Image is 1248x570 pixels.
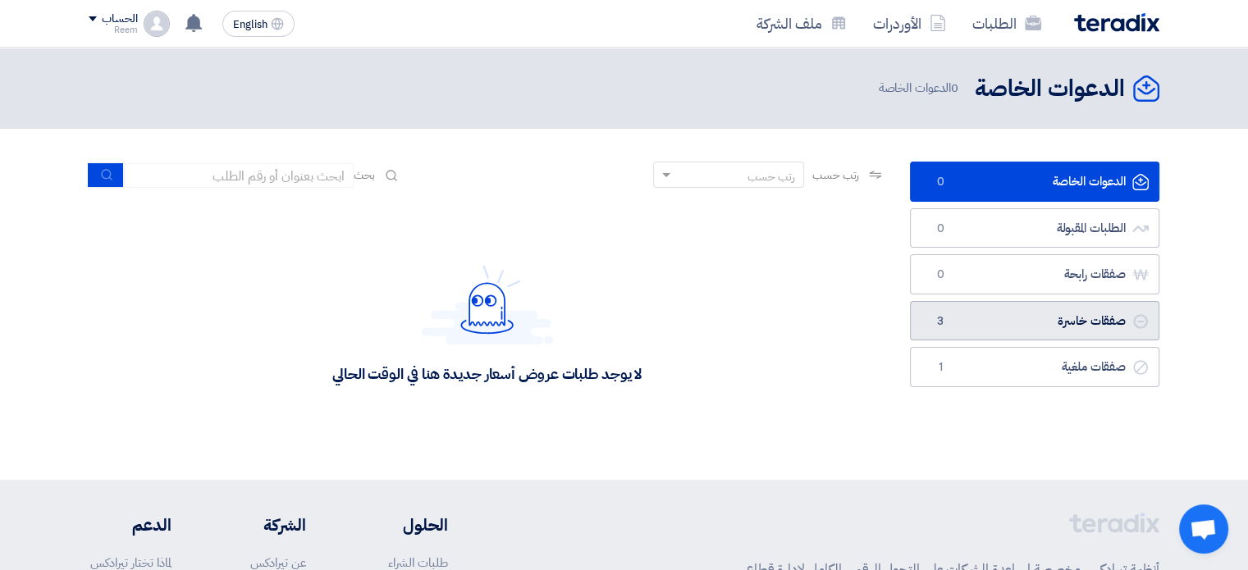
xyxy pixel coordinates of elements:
[910,254,1159,294] a: صفقات رابحة0
[144,11,170,37] img: profile_test.png
[221,513,306,537] li: الشركة
[930,313,950,330] span: 3
[975,73,1125,105] h2: الدعوات الخاصة
[930,221,950,237] span: 0
[910,208,1159,249] a: الطلبات المقبولة0
[878,79,962,98] span: الدعوات الخاصة
[930,174,950,190] span: 0
[930,267,950,283] span: 0
[422,265,553,344] img: Hello
[354,166,375,184] span: بحث
[959,4,1054,43] a: الطلبات
[233,19,267,30] span: English
[222,11,295,37] button: English
[910,301,1159,341] a: صفقات خاسرة3
[812,166,859,184] span: رتب حسب
[910,347,1159,387] a: صفقات ملغية1
[124,163,354,188] input: ابحث بعنوان أو رقم الطلب
[89,25,137,34] div: Reem
[102,12,137,26] div: الحساب
[743,4,860,43] a: ملف الشركة
[332,364,642,383] div: لا يوجد طلبات عروض أسعار جديدة هنا في الوقت الحالي
[930,359,950,376] span: 1
[860,4,959,43] a: الأوردرات
[89,513,171,537] li: الدعم
[747,168,795,185] div: رتب حسب
[910,162,1159,202] a: الدعوات الخاصة0
[1179,504,1228,554] div: دردشة مفتوحة
[355,513,448,537] li: الحلول
[951,79,958,97] span: 0
[1074,13,1159,32] img: Teradix logo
